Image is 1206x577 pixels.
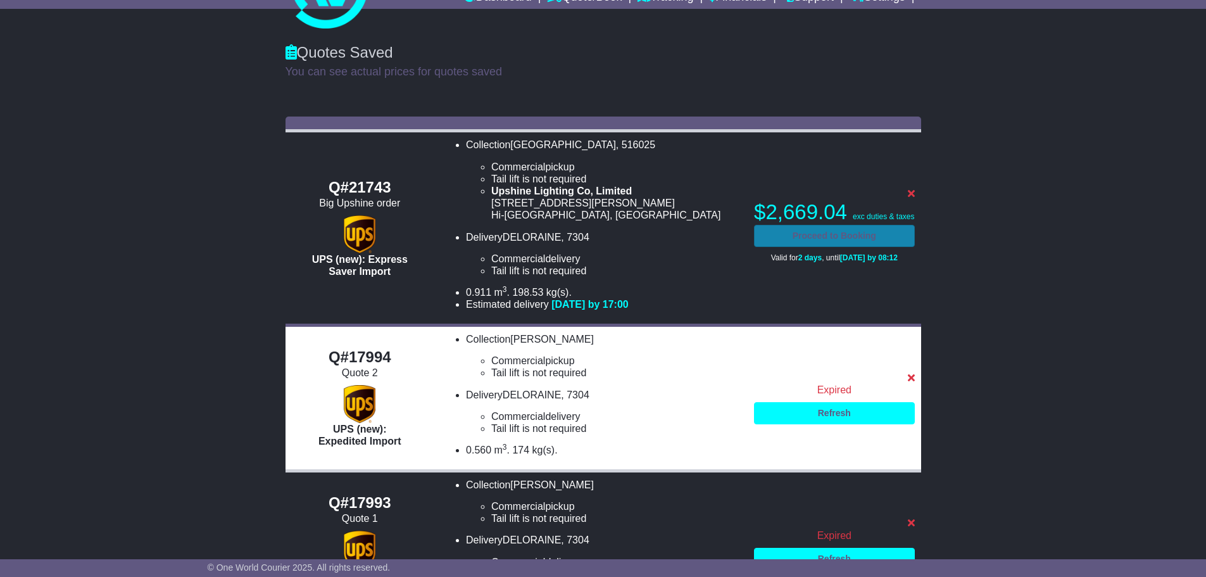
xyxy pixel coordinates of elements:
sup: 3 [503,443,507,452]
span: © One World Courier 2025. All rights reserved. [208,562,391,573]
span: , 7304 [561,232,589,243]
span: Commercial [491,501,545,512]
span: 0.560 [466,445,491,455]
span: m . [494,287,510,298]
span: UPS (new): Expedited Import [318,424,401,447]
li: Tail lift is not required [491,265,741,277]
span: [DATE] by 08:12 [840,253,898,262]
span: , 7304 [561,390,589,400]
div: Q#21743 [292,179,429,197]
span: DELORAINE [503,232,561,243]
li: Delivery [466,231,741,277]
li: pickup [491,161,741,173]
div: Upshine Lighting Co, Limited [491,185,741,197]
div: Q#17994 [292,348,429,367]
div: Expired [754,529,914,542]
span: $ [754,200,847,224]
li: Collection [466,333,741,379]
span: , 516025 [616,139,655,150]
li: Collection [466,479,741,525]
a: Refresh [754,548,914,570]
span: [PERSON_NAME] [510,479,594,490]
p: Valid for , until [754,253,914,262]
li: pickup [491,355,741,367]
span: m . [494,445,510,455]
img: UPS (new): Express Saver Import [344,215,375,253]
span: [PERSON_NAME] [510,334,594,345]
a: Refresh [754,402,914,424]
p: You can see actual prices for quotes saved [286,65,921,79]
img: UPS (new): Expedited Import [344,385,375,423]
li: Tail lift is not required [491,173,741,185]
span: Commercial [491,355,545,366]
div: Big Upshine order [292,197,429,209]
div: Hi-[GEOGRAPHIC_DATA], [GEOGRAPHIC_DATA] [491,209,741,221]
li: delivery [491,253,741,265]
span: 0.911 [466,287,491,298]
span: 174 [512,445,529,455]
span: Commercial [491,411,545,422]
div: [STREET_ADDRESS][PERSON_NAME] [491,197,741,209]
li: delivery [491,410,741,422]
div: Q#17993 [292,494,429,512]
li: pickup [491,500,741,512]
li: Tail lift is not required [491,367,741,379]
span: Commercial [491,557,545,567]
span: , 7304 [561,535,589,545]
span: [DATE] by 17:00 [551,299,629,310]
span: Commercial [491,162,545,172]
div: Quote 1 [292,512,429,524]
span: kg(s). [532,445,558,455]
span: [GEOGRAPHIC_DATA] [510,139,616,150]
span: 2,669.04 [765,200,846,224]
li: delivery [491,556,741,568]
span: 2 days [798,253,822,262]
div: Quote 2 [292,367,429,379]
span: kg(s). [546,287,572,298]
a: Proceed to Booking [754,225,914,247]
li: Delivery [466,389,741,435]
span: Commercial [491,253,545,264]
li: Tail lift is not required [491,422,741,434]
span: UPS (new): Express Saver Import [312,254,408,277]
li: Collection [466,139,741,221]
li: Estimated delivery [466,298,741,310]
span: 198.53 [512,287,543,298]
div: Expired [754,384,914,396]
span: DELORAINE [503,535,561,545]
div: Quotes Saved [286,44,921,62]
li: Tail lift is not required [491,512,741,524]
span: exc duties & taxes [853,212,914,221]
img: UPS (new): Express Saver Import [344,531,375,569]
sup: 3 [503,285,507,294]
span: DELORAINE [503,390,561,400]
